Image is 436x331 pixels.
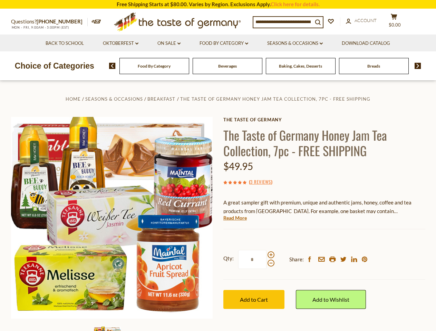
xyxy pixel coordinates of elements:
[11,17,88,26] p: Questions?
[384,13,405,31] button: $0.00
[223,214,247,221] a: Read More
[342,40,390,47] a: Download Catalog
[240,296,268,303] span: Add to Cart
[267,40,323,47] a: Seasons & Occasions
[415,63,421,69] img: next arrow
[355,18,377,23] span: Account
[389,22,401,28] span: $0.00
[289,255,304,264] span: Share:
[147,96,175,102] a: Breakfast
[200,40,248,47] a: Food By Category
[138,63,171,69] a: Food By Category
[223,290,284,309] button: Add to Cart
[11,26,70,29] span: MON - FRI, 9:00AM - 5:00PM (EST)
[271,1,320,7] a: Click here for details.
[346,17,377,24] a: Account
[37,18,83,24] a: [PHONE_NUMBER]
[249,178,272,185] span: ( )
[180,96,370,102] a: The Taste of Germany Honey Jam Tea Collection, 7pc - FREE SHIPPING
[66,96,81,102] a: Home
[223,198,425,215] p: A great sampler gift with premium, unique and authentic jams, honey, coffee and tea products from...
[296,290,366,309] a: Add to Wishlist
[103,40,138,47] a: Oktoberfest
[238,250,267,269] input: Qty:
[11,117,213,319] img: The Taste of Germany Honey Jam Tea Collection, 7pc - FREE SHIPPING
[223,254,234,263] strong: Qty:
[223,127,425,158] h1: The Taste of Germany Honey Jam Tea Collection, 7pc - FREE SHIPPING
[157,40,181,47] a: On Sale
[109,63,116,69] img: previous arrow
[367,63,380,69] a: Breads
[279,63,322,69] a: Baking, Cakes, Desserts
[223,160,253,172] span: $49.95
[250,178,271,186] a: 3 Reviews
[85,96,143,102] a: Seasons & Occasions
[223,117,425,122] a: The Taste of Germany
[218,63,237,69] a: Beverages
[46,40,84,47] a: Back to School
